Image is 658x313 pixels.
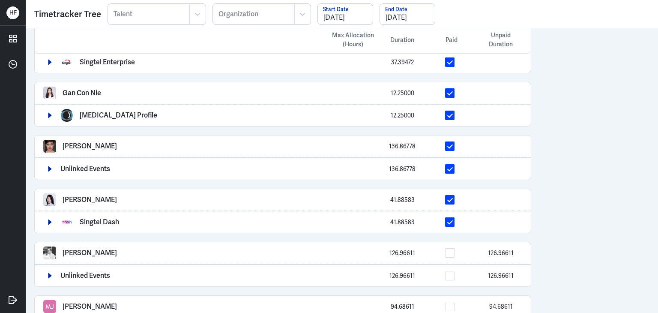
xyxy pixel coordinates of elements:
img: Gan Con Nie [43,87,56,99]
span: Unpaid Duration [479,31,522,49]
span: 94.68611 [391,303,414,310]
p: Singtel Enterprise [80,58,135,66]
p: [MEDICAL_DATA] Profile [80,111,157,119]
p: [PERSON_NAME] [63,249,117,257]
span: 37.39472 [391,58,414,66]
div: Paid [424,36,479,45]
span: 126.96611 [488,272,514,280]
p: Singtel Dash [80,218,119,226]
span: 12.25000 [391,111,414,119]
span: Duration [390,36,414,45]
div: H F [6,6,19,19]
span: 126.96611 [488,249,514,257]
img: Lucy Koleva [43,140,56,153]
p: [PERSON_NAME] [63,303,117,310]
img: Lei Wang [43,193,56,206]
span: 126.96611 [389,272,415,280]
img: Singtel Dash [60,216,73,229]
img: Muhamad Luthfi Juliansyah [43,300,56,313]
p: [PERSON_NAME] [63,196,117,204]
div: Max Allocation (Hours) [325,31,381,49]
span: 41.88583 [390,196,415,204]
p: Unlinked Events [60,272,110,280]
span: 136.86778 [389,165,416,173]
input: End Date [380,4,435,24]
span: 126.96611 [389,249,415,257]
p: Unlinked Events [60,165,110,173]
img: Myopia Profile [60,109,73,122]
div: Timetracker Tree [34,8,101,21]
p: Gan Con Nie [63,89,101,97]
input: Start Date [318,4,373,24]
img: Singtel Enterprise [60,56,73,69]
span: 41.88583 [390,218,415,226]
span: 12.25000 [391,89,414,97]
img: Gilang Aditya [43,247,56,259]
p: [PERSON_NAME] [63,142,117,150]
span: 136.86778 [389,142,416,150]
span: 94.68611 [489,303,513,310]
